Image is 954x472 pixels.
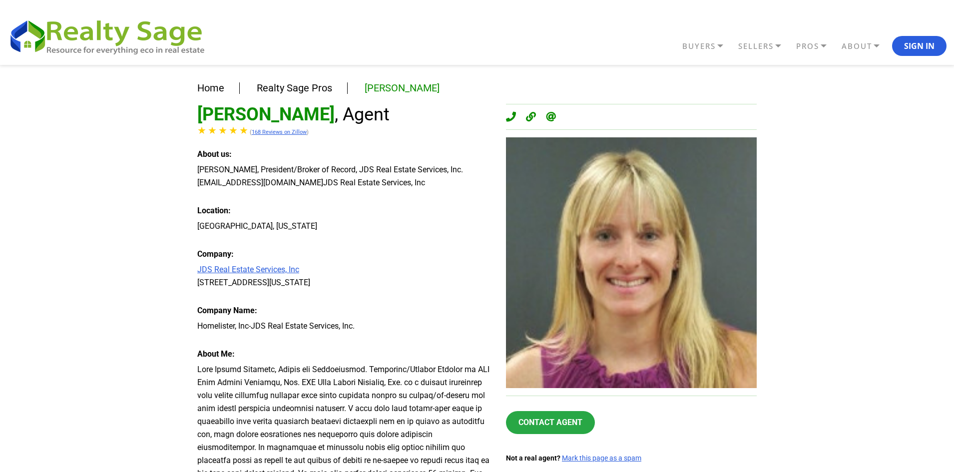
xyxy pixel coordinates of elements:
div: About Me: [197,348,491,361]
h1: [PERSON_NAME] [197,104,491,125]
div: About us: [197,148,491,161]
a: 168 Reviews on Zillow [252,129,307,135]
img: REALTY SAGE [7,16,215,56]
div: Location: [197,204,491,217]
a: Mark this page as a spam [562,454,641,462]
div: Company Name: [197,304,491,317]
a: ABOUT [839,37,892,55]
div: Company: [197,248,491,261]
a: Realty Sage Pros [257,82,332,94]
img: Jennifer D. Stein [506,137,757,388]
div: [STREET_ADDRESS][US_STATE] [197,263,491,289]
a: [PERSON_NAME] [365,82,440,94]
div: Homelister, Inc-JDS Real Estate Services, Inc. [197,320,491,333]
button: Sign In [892,36,947,56]
div: Not a real agent? [506,454,757,462]
div: [GEOGRAPHIC_DATA], [US_STATE] [197,220,491,233]
a: JDS Real Estate Services, Inc [197,265,299,274]
div: [PERSON_NAME], President/Broker of Record, JDS Real Estate Services, Inc. [EMAIL_ADDRESS][DOMAIN_... [197,163,491,189]
span: , Agent [335,104,390,125]
div: Rating of this product is 4.8 out of 5. [197,125,250,135]
a: SELLERS [736,37,794,55]
div: ( ) [197,125,491,139]
a: PROS [794,37,839,55]
a: Home [197,82,224,94]
a: Contact Agent [506,411,595,434]
a: BUYERS [680,37,736,55]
